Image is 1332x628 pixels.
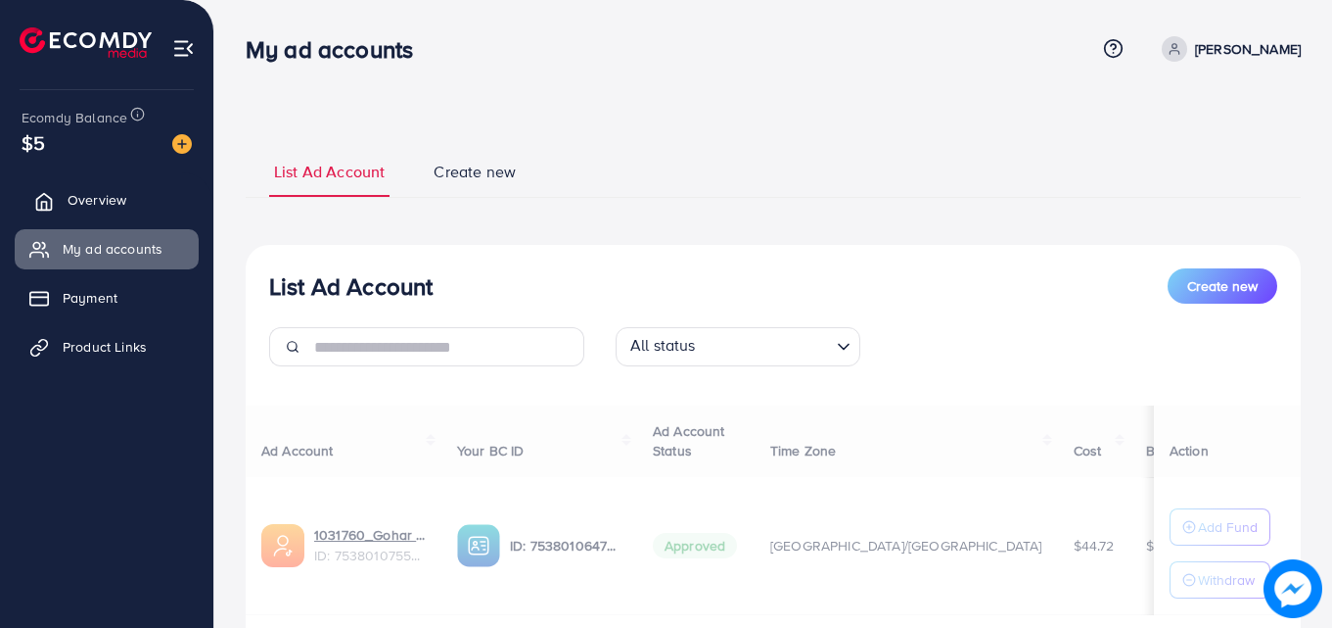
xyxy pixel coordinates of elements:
[1195,37,1301,61] p: [PERSON_NAME]
[1154,36,1301,62] a: [PERSON_NAME]
[246,35,429,64] h3: My ad accounts
[1168,268,1277,304] button: Create new
[15,180,199,219] a: Overview
[172,134,192,154] img: image
[626,330,700,362] span: All status
[434,161,516,183] span: Create new
[15,327,199,366] a: Product Links
[616,327,860,366] div: Search for option
[172,37,195,60] img: menu
[63,288,117,308] span: Payment
[22,108,127,127] span: Ecomdy Balance
[702,331,829,362] input: Search for option
[274,161,385,183] span: List Ad Account
[15,229,199,268] a: My ad accounts
[1263,559,1322,618] img: image
[15,278,199,317] a: Payment
[22,128,45,157] span: $5
[68,190,126,210] span: Overview
[63,337,147,357] span: Product Links
[20,27,152,58] img: logo
[63,239,162,259] span: My ad accounts
[269,272,433,301] h3: List Ad Account
[1187,276,1258,296] span: Create new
